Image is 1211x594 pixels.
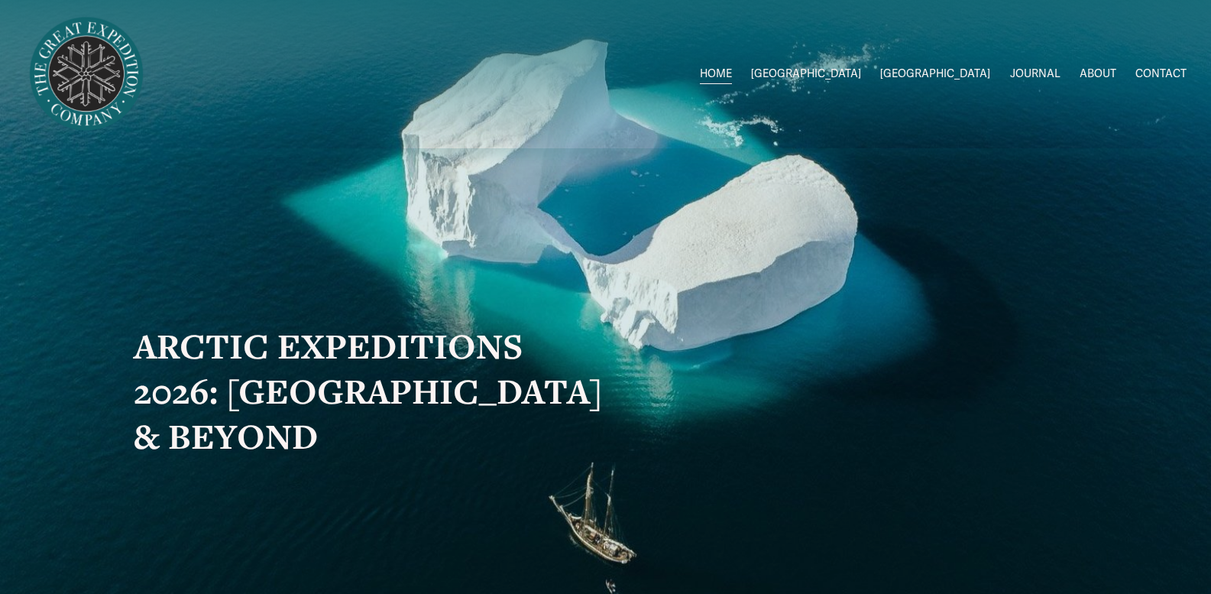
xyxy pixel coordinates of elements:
img: Arctic Expeditions [24,12,148,136]
a: folder dropdown [880,63,990,85]
a: JOURNAL [1010,63,1060,85]
a: CONTACT [1135,63,1187,85]
a: folder dropdown [751,63,861,85]
span: [GEOGRAPHIC_DATA] [880,64,990,84]
a: ABOUT [1080,63,1116,85]
strong: ARCTIC EXPEDITIONS 2026: [GEOGRAPHIC_DATA] & BEYOND [134,323,611,459]
span: [GEOGRAPHIC_DATA] [751,64,861,84]
a: HOME [700,63,732,85]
